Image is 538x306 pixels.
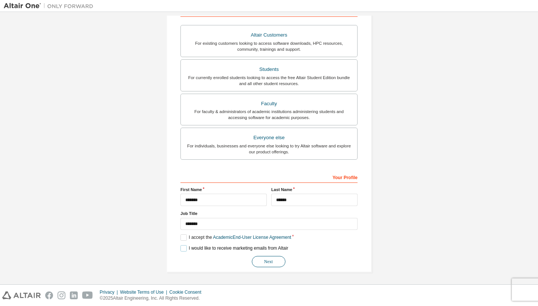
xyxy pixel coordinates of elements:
div: Your Profile [180,171,358,183]
div: Students [185,64,353,75]
img: instagram.svg [58,291,65,299]
div: Altair Customers [185,30,353,40]
div: For individuals, businesses and everyone else looking to try Altair software and explore our prod... [185,143,353,155]
div: For existing customers looking to access software downloads, HPC resources, community, trainings ... [185,40,353,52]
label: Last Name [271,187,358,193]
div: Faculty [185,99,353,109]
img: Altair One [4,2,97,10]
div: Everyone else [185,132,353,143]
a: Academic End-User License Agreement [213,235,291,240]
img: linkedin.svg [70,291,78,299]
div: For faculty & administrators of academic institutions administering students and accessing softwa... [185,109,353,121]
div: Website Terms of Use [120,289,169,295]
label: I would like to receive marketing emails from Altair [180,245,288,252]
label: I accept the [180,234,291,241]
div: Cookie Consent [169,289,205,295]
img: altair_logo.svg [2,291,41,299]
img: youtube.svg [82,291,93,299]
button: Next [252,256,285,267]
img: facebook.svg [45,291,53,299]
p: © 2025 Altair Engineering, Inc. All Rights Reserved. [100,295,206,302]
label: Job Title [180,210,358,216]
label: First Name [180,187,267,193]
div: For currently enrolled students looking to access the free Altair Student Edition bundle and all ... [185,75,353,87]
div: Privacy [100,289,120,295]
